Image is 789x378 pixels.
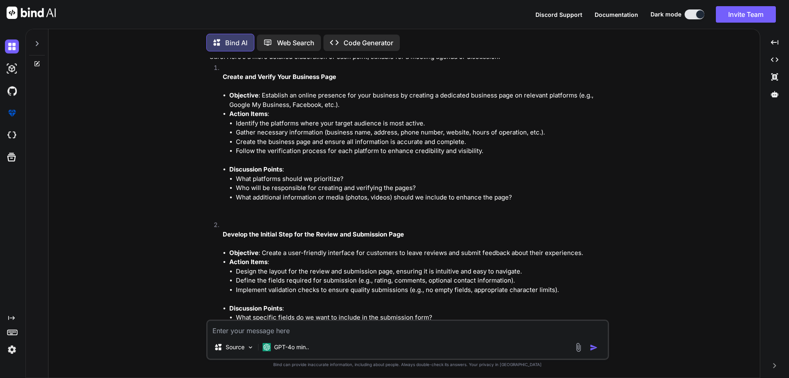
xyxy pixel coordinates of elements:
img: attachment [574,343,583,352]
li: : [229,109,607,165]
img: icon [590,343,598,352]
li: : Establish an online presence for your business by creating a dedicated business page on relevan... [229,91,607,109]
li: Follow the verification process for each platform to enhance credibility and visibility. [236,146,607,156]
li: Gather necessary information (business name, address, phone number, website, hours of operation, ... [236,128,607,137]
p: Web Search [277,38,314,48]
p: GPT-4o min.. [274,343,309,351]
img: Bind AI [7,7,56,19]
strong: Develop the Initial Step for the Review and Submission Page [223,230,404,238]
img: GPT-4o mini [263,343,271,351]
strong: Action Items [229,110,268,118]
p: Bind can provide inaccurate information, including about people. Always double-check its answers.... [206,362,609,368]
img: darkChat [5,39,19,53]
li: What specific fields do we want to include in the submission form? [236,313,607,322]
span: Dark mode [651,10,681,19]
li: : [229,304,607,350]
strong: Action Items [229,258,268,266]
li: : [229,165,607,211]
li: What platforms should we prioritize? [236,174,607,184]
li: : Create a user-friendly interface for customers to leave reviews and submit feedback about their... [229,248,607,258]
img: cloudideIcon [5,128,19,142]
span: Documentation [595,11,638,18]
img: darkAi-studio [5,62,19,76]
p: Source [226,343,245,351]
button: Invite Team [716,6,776,23]
li: Design the layout for the review and submission page, ensuring it is intuitive and easy to navigate. [236,267,607,276]
button: Documentation [595,10,638,19]
li: Identify the platforms where your target audience is most active. [236,119,607,128]
img: githubDark [5,84,19,98]
strong: Objective [229,249,258,257]
li: Who will be responsible for creating and verifying the pages? [236,183,607,193]
img: settings [5,343,19,357]
img: premium [5,106,19,120]
li: Create the business page and ensure all information is accurate and complete. [236,137,607,147]
li: Define the fields required for submission (e.g., rating, comments, optional contact information). [236,276,607,285]
li: : [229,257,607,304]
strong: Discussion Points [229,304,282,312]
strong: Create and Verify Your Business Page [223,73,336,81]
span: Discord Support [535,11,582,18]
li: What additional information or media (photos, videos) should we include to enhance the page? [236,193,607,202]
li: Implement validation checks to ensure quality submissions (e.g., no empty fields, appropriate cha... [236,285,607,295]
button: Discord Support [535,10,582,19]
p: Bind AI [225,38,247,48]
strong: Discussion Points [229,165,282,173]
p: Code Generator [344,38,393,48]
strong: Objective [229,91,258,99]
img: Pick Models [247,344,254,351]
